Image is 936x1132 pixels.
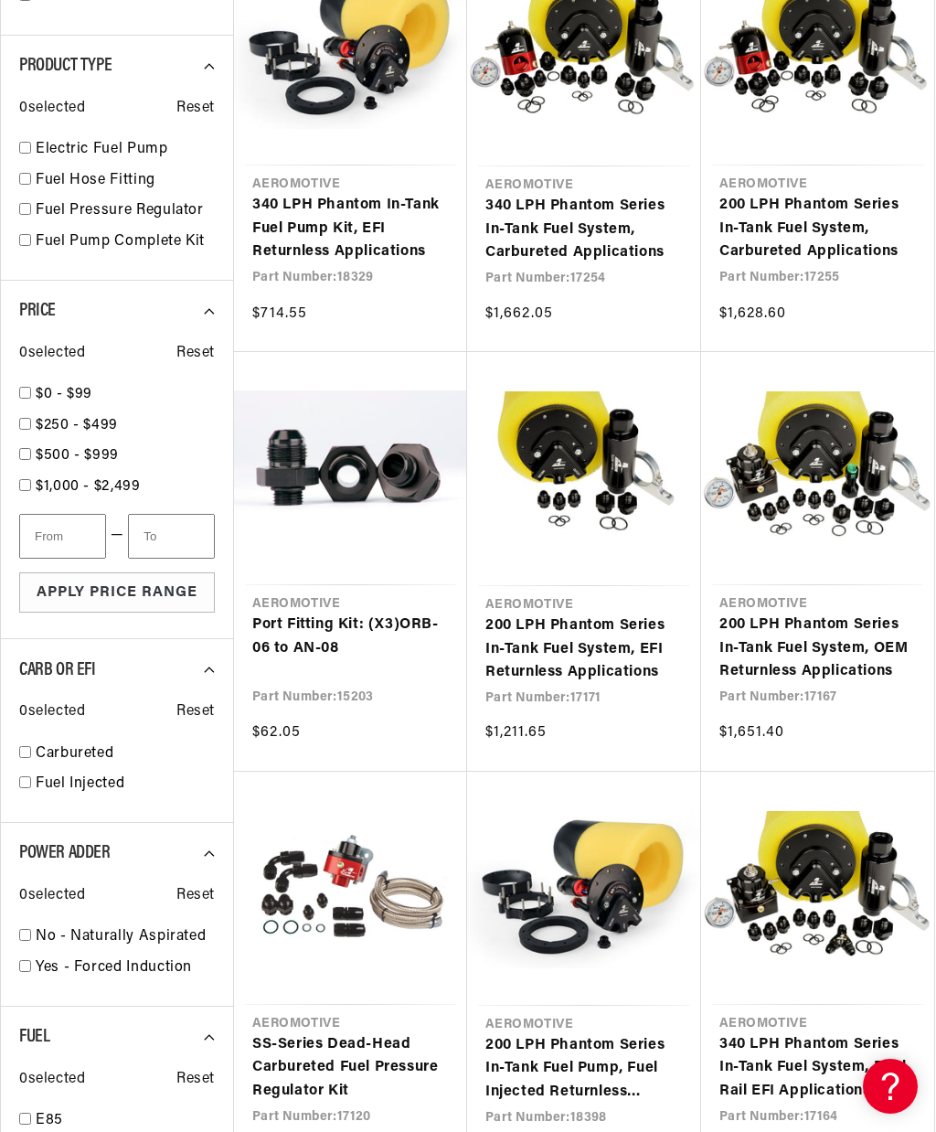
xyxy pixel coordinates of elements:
span: $1,000 - $2,499 [36,479,141,494]
a: Carbureted [36,742,215,766]
a: 340 LPH Phantom Series In-Tank Fuel System, Carbureted Applications [485,195,683,265]
span: Reset [176,342,215,366]
a: No - Naturally Aspirated [36,925,215,949]
span: Power Adder [19,844,111,862]
span: Reset [176,700,215,724]
a: 200 LPH Phantom Series In-Tank Fuel System, EFI Returnless Applications [485,614,683,685]
span: 0 selected [19,700,85,724]
a: Fuel Pump Complete Kit [36,230,215,254]
a: Fuel Injected [36,773,215,796]
input: To [128,514,215,559]
span: $250 - $499 [36,418,118,433]
a: 200 LPH Phantom Series In-Tank Fuel System, Carbureted Applications [719,194,916,264]
a: 200 LPH Phantom Series In-Tank Fuel Pump, Fuel Injected Returnless Applications [485,1034,683,1105]
button: Apply Price Range [19,572,215,614]
a: Fuel Hose Fitting [36,169,215,193]
span: Fuel [19,1028,49,1046]
a: 200 LPH Phantom Series In-Tank Fuel System, OEM Returnless Applications [719,614,916,684]
span: Product Type [19,57,112,75]
span: $0 - $99 [36,387,92,401]
span: 0 selected [19,884,85,908]
span: Reset [176,1068,215,1092]
a: Port Fitting Kit: (X3)ORB-06 to AN-08 [252,614,449,660]
input: From [19,514,106,559]
span: Reset [176,884,215,908]
span: 0 selected [19,97,85,121]
span: $500 - $999 [36,448,119,463]
span: — [111,524,124,548]
span: 0 selected [19,342,85,366]
a: Fuel Pressure Regulator [36,199,215,223]
a: SS-Series Dead-Head Carbureted Fuel Pressure Regulator Kit [252,1033,449,1104]
span: Price [19,302,56,320]
a: Yes - Forced Induction [36,956,215,980]
a: Electric Fuel Pump [36,138,215,162]
span: CARB or EFI [19,661,96,679]
a: 340 LPH Phantom Series In-Tank Fuel System, Dual Rail EFI Applications [719,1033,916,1104]
a: 340 LPH Phantom In-Tank Fuel Pump Kit, EFI Returnless Applications [252,194,449,264]
span: 0 selected [19,1068,85,1092]
span: Reset [176,97,215,121]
